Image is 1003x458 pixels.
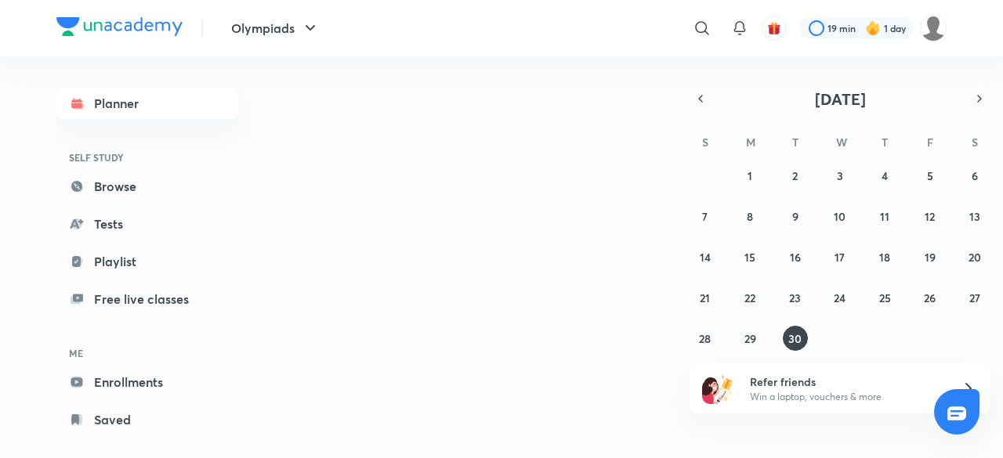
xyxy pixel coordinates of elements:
button: September 20, 2025 [962,244,987,269]
abbr: September 24, 2025 [834,290,845,305]
button: September 28, 2025 [693,326,718,351]
abbr: September 1, 2025 [748,168,752,183]
abbr: Monday [746,135,755,150]
button: September 12, 2025 [918,204,943,229]
button: September 1, 2025 [737,163,762,188]
button: [DATE] [712,88,969,110]
abbr: September 20, 2025 [969,250,981,265]
button: September 3, 2025 [827,163,853,188]
button: September 15, 2025 [737,244,762,269]
button: September 11, 2025 [872,204,897,229]
button: September 30, 2025 [783,326,808,351]
abbr: September 4, 2025 [882,168,888,183]
button: September 27, 2025 [962,285,987,310]
abbr: Wednesday [836,135,847,150]
abbr: September 27, 2025 [969,290,980,305]
button: September 25, 2025 [872,285,897,310]
abbr: September 21, 2025 [700,290,710,305]
img: avatar [767,21,781,35]
abbr: September 3, 2025 [837,168,843,183]
abbr: September 7, 2025 [702,209,708,224]
span: [DATE] [815,88,866,110]
button: September 19, 2025 [918,244,943,269]
h6: SELF STUDY [56,144,238,171]
img: Adrinil Sain [920,15,947,41]
abbr: September 5, 2025 [927,168,933,183]
a: Playlist [56,246,238,277]
abbr: Saturday [972,135,978,150]
a: Company Logo [56,17,183,40]
img: Company Logo [56,17,183,36]
abbr: September 25, 2025 [879,290,891,305]
button: September 16, 2025 [783,244,808,269]
button: September 8, 2025 [737,204,762,229]
button: Olympiads [222,13,329,44]
a: Tests [56,208,238,240]
h6: ME [56,340,238,366]
button: September 13, 2025 [962,204,987,229]
button: avatar [762,16,787,41]
img: streak [865,20,881,36]
abbr: September 6, 2025 [972,168,978,183]
abbr: September 18, 2025 [879,250,890,265]
abbr: Thursday [882,135,888,150]
p: Win a laptop, vouchers & more [750,390,943,404]
button: September 9, 2025 [783,204,808,229]
button: September 4, 2025 [872,163,897,188]
img: referral [702,373,733,404]
abbr: September 9, 2025 [792,209,798,224]
button: September 23, 2025 [783,285,808,310]
button: September 26, 2025 [918,285,943,310]
button: September 17, 2025 [827,244,853,269]
abbr: September 13, 2025 [969,209,980,224]
abbr: September 12, 2025 [925,209,935,224]
button: September 21, 2025 [693,285,718,310]
abbr: September 14, 2025 [700,250,711,265]
abbr: September 11, 2025 [880,209,889,224]
button: September 14, 2025 [693,244,718,269]
button: September 2, 2025 [783,163,808,188]
abbr: September 26, 2025 [924,290,936,305]
h6: Refer friends [750,373,943,390]
a: Free live classes [56,283,238,315]
abbr: Friday [927,135,933,150]
abbr: September 30, 2025 [788,331,802,346]
a: Browse [56,171,238,202]
abbr: September 15, 2025 [744,250,755,265]
abbr: September 29, 2025 [744,331,756,346]
abbr: September 2, 2025 [792,168,798,183]
a: Enrollments [56,366,238,398]
a: Saved [56,404,238,435]
button: September 29, 2025 [737,326,762,351]
abbr: September 16, 2025 [790,250,801,265]
abbr: September 19, 2025 [925,250,936,265]
abbr: Sunday [702,135,708,150]
abbr: September 23, 2025 [789,290,801,305]
button: September 18, 2025 [872,244,897,269]
abbr: September 28, 2025 [699,331,711,346]
button: September 22, 2025 [737,285,762,310]
button: September 7, 2025 [693,204,718,229]
button: September 10, 2025 [827,204,853,229]
a: Planner [56,88,238,119]
abbr: September 17, 2025 [835,250,845,265]
button: September 6, 2025 [962,163,987,188]
button: September 5, 2025 [918,163,943,188]
button: September 24, 2025 [827,285,853,310]
abbr: September 8, 2025 [747,209,753,224]
abbr: September 10, 2025 [834,209,845,224]
abbr: September 22, 2025 [744,290,755,305]
abbr: Tuesday [792,135,798,150]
